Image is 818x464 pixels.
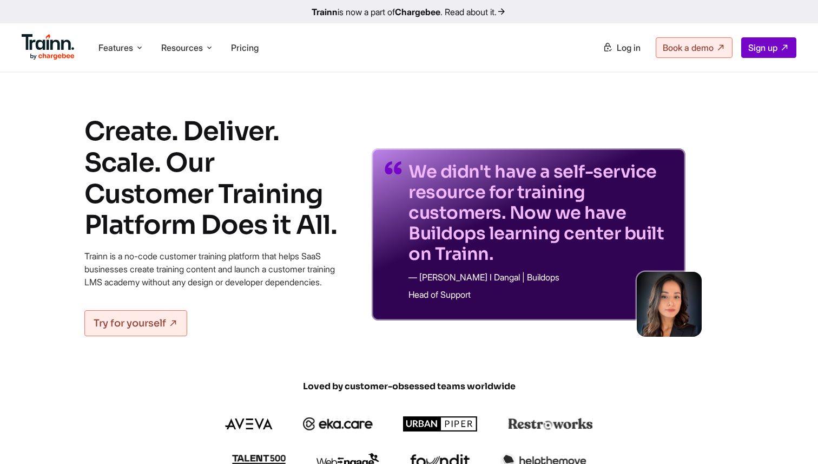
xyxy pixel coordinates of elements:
a: Pricing [231,42,259,53]
img: sabina-buildops.d2e8138.png [637,272,702,337]
a: Try for yourself [84,310,187,336]
span: Resources [161,42,203,54]
span: Book a demo [663,42,714,53]
img: ekacare logo [303,417,373,430]
img: aveva logo [225,419,273,429]
span: Loved by customer-obsessed teams worldwide [149,381,669,393]
img: quotes-purple.41a7099.svg [385,161,402,174]
p: — [PERSON_NAME] I Dangal | Buildops [408,273,668,282]
img: urbanpiper logo [403,416,478,432]
p: Trainn is a no-code customer training platform that helps SaaS businesses create training content... [84,250,344,289]
b: Chargebee [395,6,440,17]
p: We didn't have a self-service resource for training customers. Now we have Buildops learning cent... [408,161,668,264]
h1: Create. Deliver. Scale. Our Customer Training Platform Does it All. [84,116,344,240]
a: Book a demo [656,37,733,58]
span: Log in [617,42,641,53]
b: Trainn [312,6,338,17]
img: Trainn Logo [22,34,75,60]
a: Log in [596,38,647,57]
span: Features [98,42,133,54]
a: Sign up [741,37,796,58]
img: restroworks logo [508,418,593,430]
p: Head of Support [408,290,668,299]
span: Sign up [748,42,777,53]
